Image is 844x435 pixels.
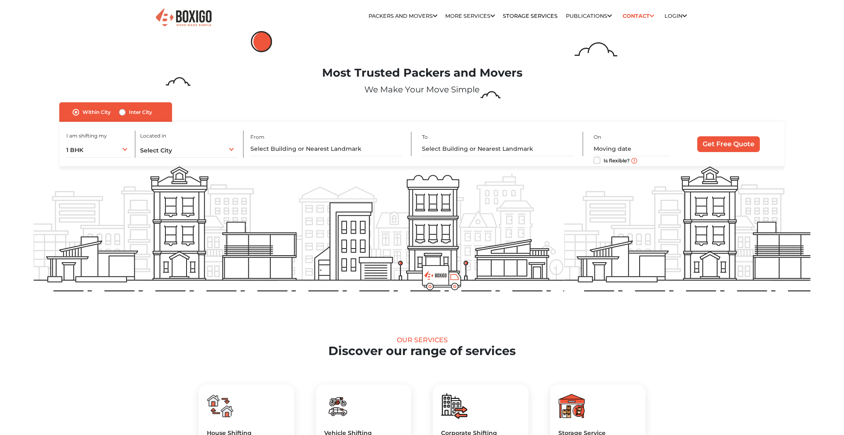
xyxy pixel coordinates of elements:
img: boxigo_packers_and_movers_huge_savings [441,393,468,419]
label: Within City [82,107,111,117]
a: Storage Services [503,13,558,19]
h1: Most Trusted Packers and Movers [34,66,810,80]
img: boxigo_packers_and_movers_huge_savings [324,393,351,419]
p: We Make Your Move Simple [34,83,810,96]
img: Boxigo [155,7,213,28]
span: Select City [140,147,172,154]
a: More services [445,13,495,19]
img: boxigo_packers_and_movers_huge_savings [558,393,585,419]
a: Publications [566,13,612,19]
label: On [594,133,601,141]
img: move_date_info [631,158,637,164]
a: Login [665,13,687,19]
input: Get Free Quote [697,136,760,152]
label: Located in [140,132,166,140]
span: 1 BHK [66,146,83,154]
a: Packers and Movers [369,13,437,19]
a: Contact [620,10,657,22]
label: To [422,133,428,141]
label: From [250,133,264,141]
div: Our Services [34,336,810,344]
label: Is flexible? [604,155,630,164]
label: Inter City [129,107,152,117]
h2: Discover our range of services [34,344,810,358]
img: boxigo_prackers_and_movers_truck [422,265,461,290]
input: Select Building or Nearest Landmark [250,142,403,156]
label: I am shifting my [66,132,107,140]
input: Moving date [594,142,670,156]
img: boxigo_packers_and_movers_huge_savings [207,393,233,419]
input: Select Building or Nearest Landmark [422,142,574,156]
